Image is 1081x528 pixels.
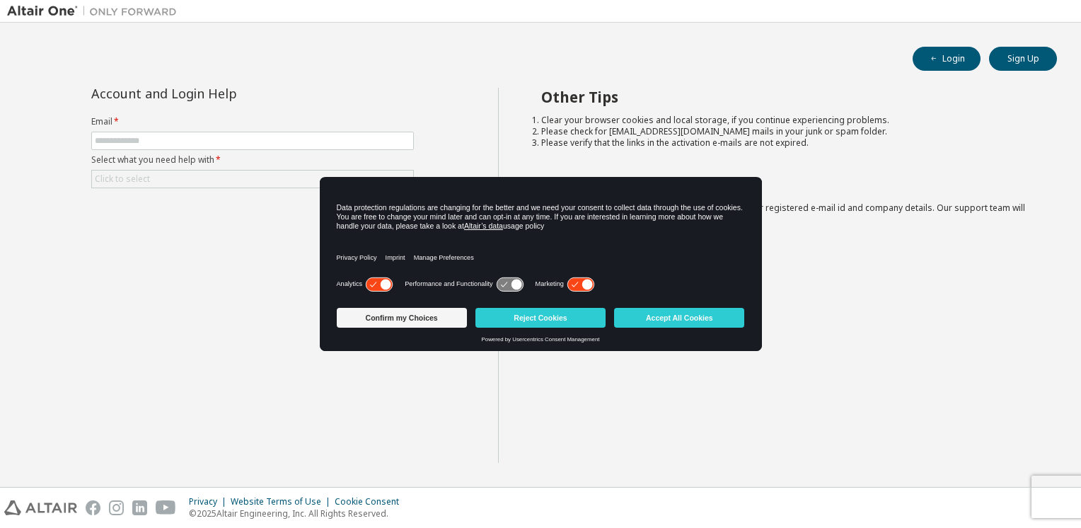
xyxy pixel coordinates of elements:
p: © 2025 Altair Engineering, Inc. All Rights Reserved. [189,507,407,520]
div: Account and Login Help [91,88,349,99]
button: Login [913,47,981,71]
img: linkedin.svg [132,500,147,515]
li: Clear your browser cookies and local storage, if you continue experiencing problems. [541,115,1032,126]
div: Cookie Consent [335,496,407,507]
div: Click to select [92,171,413,188]
h2: Not sure how to login? [541,176,1032,194]
button: Sign Up [989,47,1057,71]
img: altair_logo.svg [4,500,77,515]
div: Website Terms of Use [231,496,335,507]
label: Email [91,116,414,127]
span: with a brief description of the problem, your registered e-mail id and company details. Our suppo... [541,202,1025,225]
li: Please check for [EMAIL_ADDRESS][DOMAIN_NAME] mails in your junk or spam folder. [541,126,1032,137]
li: Please verify that the links in the activation e-mails are not expired. [541,137,1032,149]
div: Privacy [189,496,231,507]
h2: Other Tips [541,88,1032,106]
label: Select what you need help with [91,154,414,166]
img: instagram.svg [109,500,124,515]
img: facebook.svg [86,500,100,515]
img: Altair One [7,4,184,18]
img: youtube.svg [156,500,176,515]
div: Click to select [95,173,150,185]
